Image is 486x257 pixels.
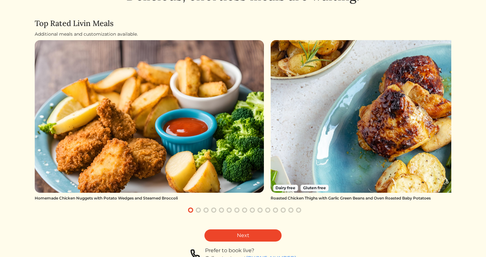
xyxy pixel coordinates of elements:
[35,40,264,193] img: Homemade Chicken Nuggets with Potato Wedges and Steamed Broccoli
[35,195,264,201] div: Homemade Chicken Nuggets with Potato Wedges and Steamed Broccoli
[35,19,451,28] h4: Top Rated Livin Meals
[273,185,298,191] span: Dairy free
[205,247,296,254] div: Prefer to book live?
[35,31,451,38] div: Additional meals and customization available.
[204,229,282,242] a: Next
[301,185,328,191] span: Gluten free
